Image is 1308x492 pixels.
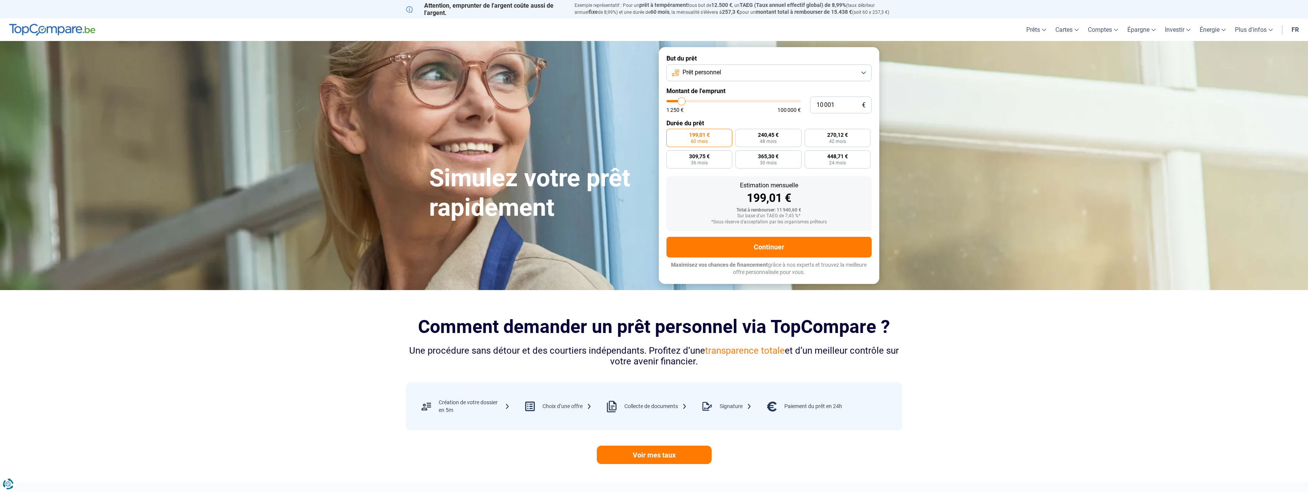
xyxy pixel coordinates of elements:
span: 36 mois [691,161,708,165]
div: Sur base d'un TAEG de 7,45 %* [673,213,865,219]
div: Choix d’une offre [542,403,592,410]
span: prêt à tempérament [639,2,688,8]
label: But du prêt [666,55,872,62]
span: 257,3 € [722,9,740,15]
div: Création de votre dossier en 5m [439,399,510,414]
a: Voir mes taux [597,446,712,464]
span: € [862,102,865,108]
a: Épargne [1123,18,1160,41]
span: 240,45 € [758,132,779,138]
label: Durée du prêt [666,120,872,127]
a: Plus d'infos [1230,18,1277,41]
span: 199,01 € [689,132,710,138]
span: 42 mois [829,139,846,144]
span: fixe [589,9,598,15]
span: 60 mois [650,9,670,15]
span: transparence totale [705,345,785,356]
span: 48 mois [760,139,777,144]
a: Énergie [1195,18,1230,41]
span: 448,71 € [827,154,848,159]
div: Signature [720,403,752,410]
h2: Comment demander un prêt personnel via TopCompare ? [406,316,902,337]
h1: Simulez votre prêt rapidement [429,164,650,223]
a: Cartes [1051,18,1083,41]
span: 270,12 € [827,132,848,138]
div: Estimation mensuelle [673,182,865,189]
span: TAEG (Taux annuel effectif global) de 8,99% [740,2,846,8]
a: Investir [1160,18,1195,41]
a: Prêts [1022,18,1051,41]
a: fr [1287,18,1303,41]
a: Comptes [1083,18,1123,41]
span: 30 mois [760,161,777,165]
p: Exemple représentatif : Pour un tous but de , un (taux débiteur annuel de 8,99%) et une durée de ... [575,2,902,16]
span: 365,30 € [758,154,779,159]
p: Attention, emprunter de l'argent coûte aussi de l'argent. [406,2,565,16]
div: Collecte de documents [624,403,687,410]
span: 1 250 € [666,107,684,113]
label: Montant de l'emprunt [666,87,872,95]
div: Paiement du prêt en 24h [784,403,842,410]
span: 24 mois [829,161,846,165]
button: Prêt personnel [666,64,872,81]
p: grâce à nos experts et trouvez la meilleure offre personnalisée pour vous. [666,261,872,276]
div: 199,01 € [673,192,865,204]
span: 12.500 € [711,2,732,8]
span: 309,75 € [689,154,710,159]
div: *Sous réserve d'acceptation par les organismes prêteurs [673,220,865,225]
button: Continuer [666,237,872,257]
img: TopCompare [9,24,95,36]
div: Une procédure sans détour et des courtiers indépendants. Profitez d’une et d’un meilleur contrôle... [406,345,902,367]
span: montant total à rembourser de 15.438 € [756,9,852,15]
span: 100 000 € [777,107,801,113]
span: Maximisez vos chances de financement [671,262,768,268]
div: Total à rembourser: 11 940,60 € [673,208,865,213]
span: Prêt personnel [683,68,721,77]
span: 60 mois [691,139,708,144]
